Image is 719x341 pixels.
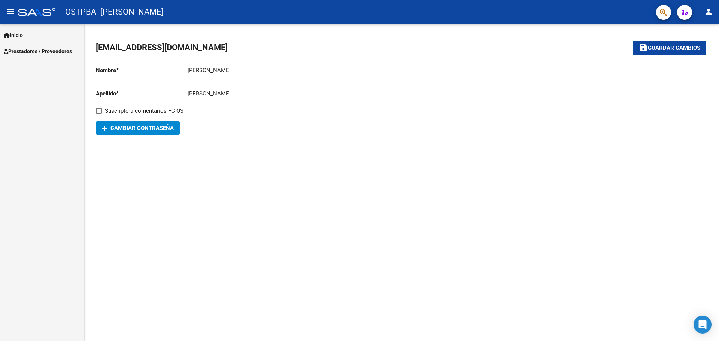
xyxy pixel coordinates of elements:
[4,47,72,55] span: Prestadores / Proveedores
[105,106,183,115] span: Suscripto a comentarios FC OS
[100,124,109,133] mat-icon: add
[4,31,23,39] span: Inicio
[96,4,164,20] span: - [PERSON_NAME]
[704,7,713,16] mat-icon: person
[96,121,180,135] button: Cambiar Contraseña
[96,89,188,98] p: Apellido
[59,4,96,20] span: - OSTPBA
[694,316,712,334] div: Open Intercom Messenger
[96,66,188,74] p: Nombre
[648,45,700,52] span: Guardar cambios
[6,7,15,16] mat-icon: menu
[633,41,706,55] button: Guardar cambios
[639,43,648,52] mat-icon: save
[102,125,174,131] span: Cambiar Contraseña
[96,43,228,52] span: [EMAIL_ADDRESS][DOMAIN_NAME]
